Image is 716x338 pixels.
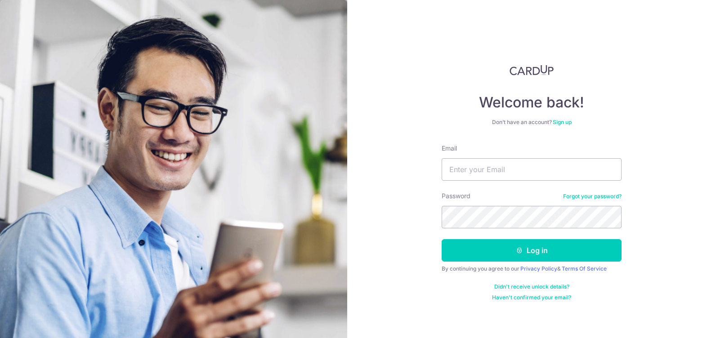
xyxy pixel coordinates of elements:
[562,265,607,272] a: Terms Of Service
[442,158,622,181] input: Enter your Email
[442,239,622,262] button: Log in
[442,191,470,200] label: Password
[563,193,622,200] a: Forgot your password?
[553,119,572,125] a: Sign up
[442,93,622,111] h4: Welcome back!
[520,265,557,272] a: Privacy Policy
[442,119,622,126] div: Don’t have an account?
[442,144,457,153] label: Email
[494,283,569,290] a: Didn't receive unlock details?
[442,265,622,272] div: By continuing you agree to our &
[492,294,571,301] a: Haven't confirmed your email?
[510,65,554,76] img: CardUp Logo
